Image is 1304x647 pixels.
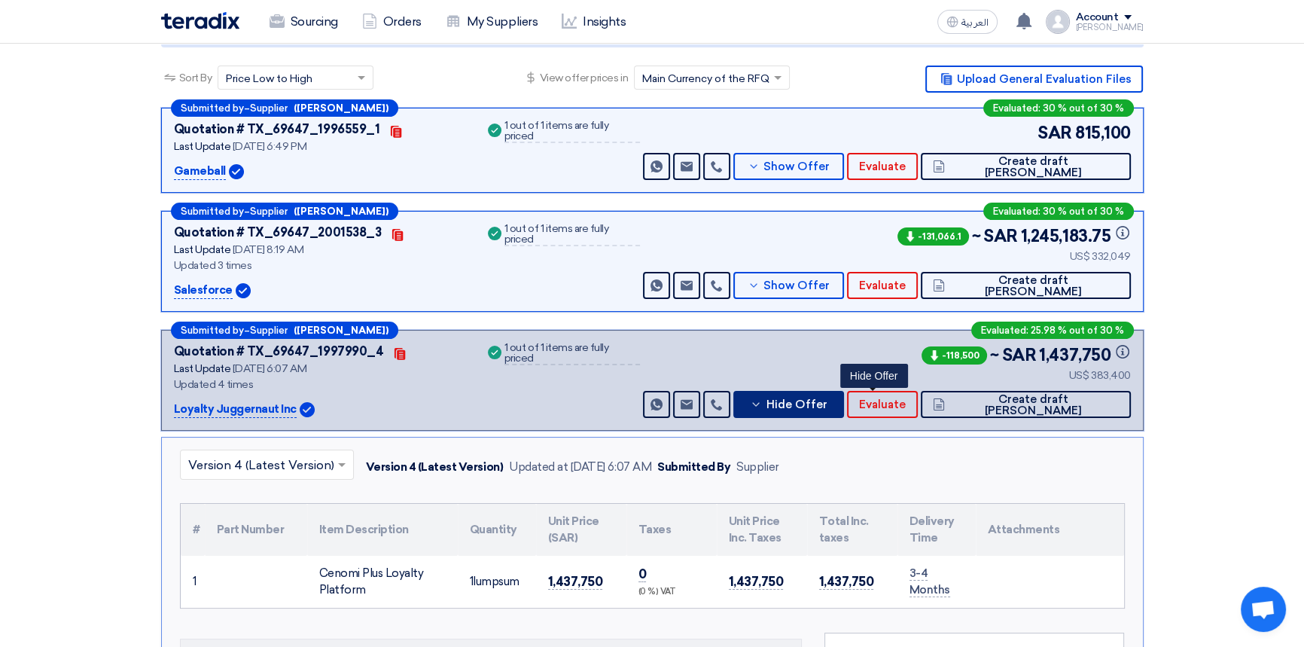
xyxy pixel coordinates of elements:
div: Quotation # TX_69647_1997990_4 [174,343,384,361]
span: Create draft [PERSON_NAME] [949,275,1118,298]
img: profile_test.png [1046,10,1070,34]
th: Part Number [205,504,307,556]
span: Last Update [174,140,231,153]
th: Unit Price (SAR) [536,504,626,556]
div: Supplier [736,459,778,476]
a: Open chat [1241,587,1286,632]
a: My Suppliers [434,5,550,38]
div: Evaluated: 25.98 % out of 30 % [971,322,1134,339]
div: – [171,203,398,220]
div: Updated 3 times [174,258,467,273]
span: 815,100 [1075,121,1131,145]
div: Hide Offer [840,364,908,388]
b: ([PERSON_NAME]) [294,206,388,216]
td: lumpsum [458,556,536,608]
div: Cenomi Plus Loyalty Platform [319,565,446,599]
span: [DATE] 6:07 AM [233,362,306,375]
span: View offer prices in [540,70,628,86]
div: Submitted By [657,459,730,476]
div: Updated 4 times [174,377,467,392]
span: 1,437,750 [819,574,874,590]
button: Hide Offer [733,391,845,418]
th: Attachments [976,504,1124,556]
span: Supplier [250,325,288,335]
div: Version 4 (Latest Version) [366,459,504,476]
span: 3-4 Months [909,566,950,598]
span: SAR [983,224,1018,249]
button: Create draft [PERSON_NAME] [921,153,1130,180]
button: Evaluate [847,391,918,418]
span: 1,437,750 [729,574,784,590]
div: US$ 332,049 [894,249,1131,264]
th: Taxes [626,504,717,556]
img: Teradix logo [161,12,239,29]
p: Gameball [174,163,226,181]
span: Sort By [179,70,212,86]
p: Salesforce [174,282,233,300]
button: Evaluate [847,153,918,180]
td: 1 [181,556,205,608]
a: Insights [550,5,638,38]
button: Create draft [PERSON_NAME] [921,272,1130,299]
button: العربية [937,10,998,34]
div: 1 out of 1 items are fully priced [504,224,640,246]
div: Quotation # TX_69647_1996559_1 [174,121,380,139]
span: ~ [972,224,981,249]
div: – [171,99,398,117]
div: 1 out of 1 items are fully priced [504,343,640,365]
button: Show Offer [733,272,845,299]
b: ([PERSON_NAME]) [294,325,388,335]
th: Total Inc. taxes [807,504,897,556]
span: Last Update [174,243,231,256]
span: SAR [1037,121,1072,145]
button: Show Offer [733,153,845,180]
span: Evaluate [859,280,906,291]
span: [DATE] 8:19 AM [233,243,303,256]
span: 1,437,750 [548,574,603,590]
span: Submitted by [181,325,244,335]
span: Evaluate [859,161,906,172]
div: – [171,322,398,339]
span: Last Update [174,362,231,375]
span: Show Offer [763,161,830,172]
button: Upload General Evaluation Files [925,66,1143,93]
span: Evaluate [859,399,906,410]
p: Loyalty Juggernaut Inc [174,401,297,419]
div: (0 %) VAT [638,586,705,599]
img: Verified Account [229,164,244,179]
span: Hide Offer [766,399,827,410]
a: Orders [350,5,434,38]
span: Price Low to High [226,71,312,87]
div: Account [1076,11,1119,24]
div: 1 out of 1 items are fully priced [504,121,640,143]
th: Quantity [458,504,536,556]
div: Evaluated: 30 % out of 30 % [983,99,1134,117]
div: Evaluated: 30 % out of 30 % [983,203,1134,220]
b: ([PERSON_NAME]) [294,103,388,113]
div: [PERSON_NAME] [1076,23,1144,32]
span: العربية [961,17,989,28]
span: 1,437,750 [1039,343,1130,368]
th: # [181,504,205,556]
th: Delivery Time [897,504,976,556]
img: Verified Account [300,402,315,417]
span: ~ [990,343,999,368]
span: 1,245,183.75 [1021,224,1131,249]
span: Supplier [250,206,288,216]
div: US$ 383,400 [919,368,1130,383]
span: [DATE] 6:49 PM [233,140,306,153]
div: Quotation # TX_69647_2001538_3 [174,224,382,242]
img: Verified Account [236,283,251,298]
span: -118,500 [922,346,987,365]
button: Create draft [PERSON_NAME] [921,391,1130,418]
div: Updated at [DATE] 6:07 AM [509,459,651,476]
span: 1 [470,575,474,588]
span: Supplier [250,103,288,113]
button: Evaluate [847,272,918,299]
span: -131,066.1 [897,227,969,246]
th: Unit Price Inc. Taxes [717,504,807,556]
a: Sourcing [257,5,350,38]
span: 0 [638,566,647,582]
span: SAR [1002,343,1037,368]
span: Create draft [PERSON_NAME] [949,156,1118,179]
